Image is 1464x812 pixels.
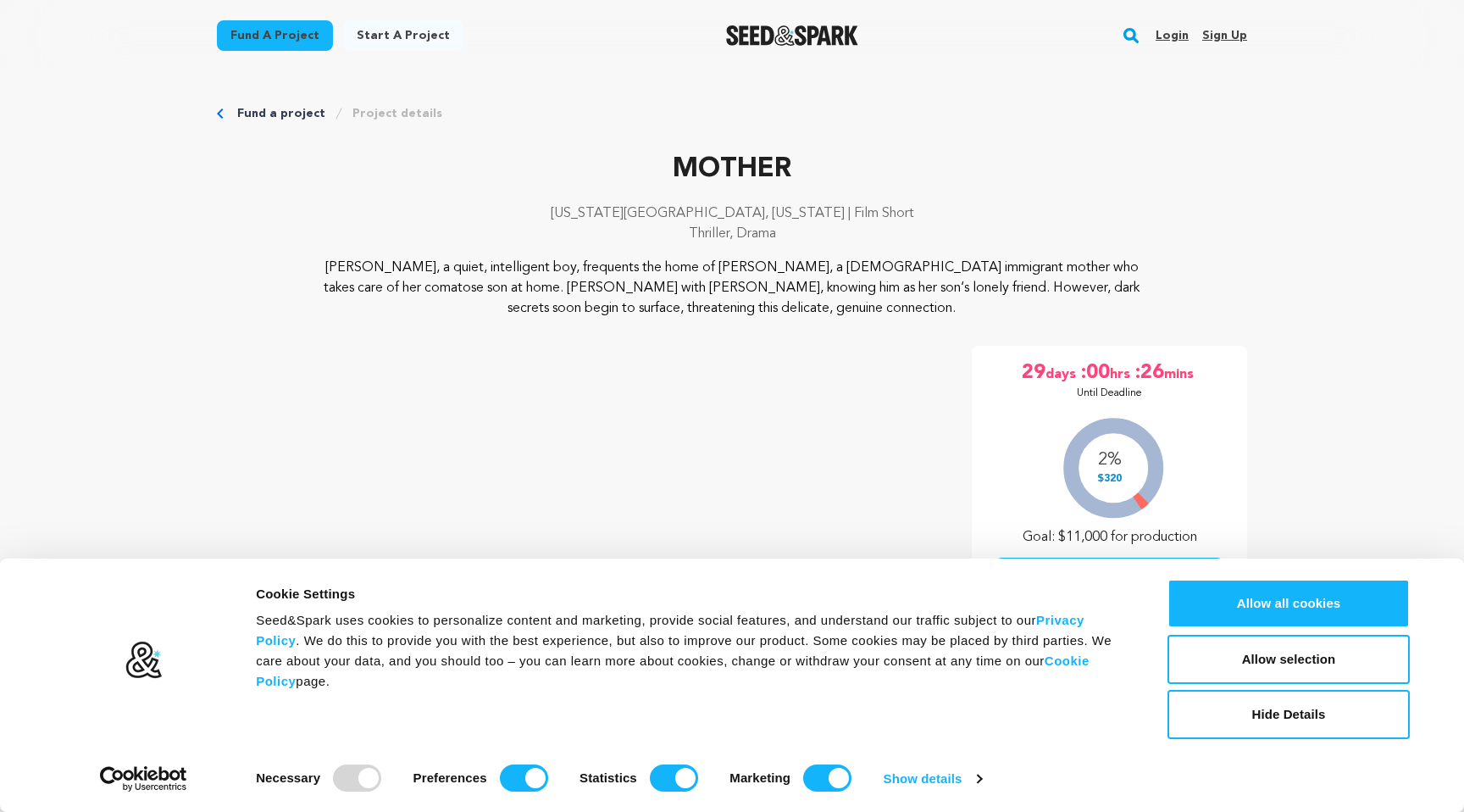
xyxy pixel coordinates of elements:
a: Show details [884,766,982,792]
p: [US_STATE][GEOGRAPHIC_DATA], [US_STATE] | Film Short [217,203,1247,224]
a: Sign up [1202,22,1247,49]
button: Allow selection [1167,635,1410,684]
img: logo [125,641,163,680]
strong: Marketing [729,770,790,785]
span: :26 [1134,359,1164,387]
a: Project details [352,105,442,122]
a: Usercentrics Cookiebot - opens in a new window [69,766,218,792]
div: Cookie Settings [256,584,1129,604]
div: Seed&Spark uses cookies to personalize content and marketing, provide social features, and unders... [256,610,1129,692]
p: Until Deadline [1077,387,1142,400]
p: MOTHER [217,149,1247,190]
strong: Statistics [579,770,637,785]
span: hrs [1110,359,1134,387]
button: Make A Pledge [992,558,1227,588]
span: mins [1164,359,1197,387]
a: Fund a project [237,105,325,122]
a: Login [1156,22,1189,49]
span: days [1045,359,1079,387]
button: Hide Details [1167,690,1410,739]
span: :00 [1079,359,1110,387]
strong: Necessary [256,770,320,785]
strong: Preferences [413,770,487,785]
p: Thriller, Drama [217,224,1247,244]
div: Breadcrumb [217,105,1247,122]
span: 29 [1022,359,1045,387]
button: Allow all cookies [1167,579,1410,628]
a: Start a project [343,20,463,51]
img: Seed&Spark Logo Dark Mode [726,25,859,46]
a: Privacy Policy [256,613,1084,648]
a: Fund a project [217,20,333,51]
a: Seed&Spark Homepage [726,25,859,46]
p: [PERSON_NAME], a quiet, intelligent boy, frequents the home of [PERSON_NAME], a [DEMOGRAPHIC_DATA... [320,258,1145,319]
